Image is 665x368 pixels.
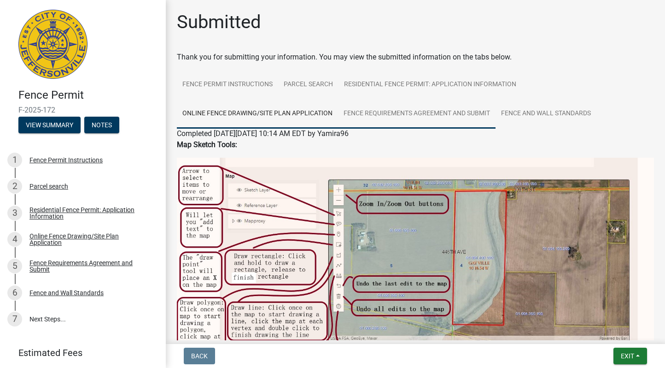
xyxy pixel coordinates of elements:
a: Fence Requirements Agreement and Submit [338,99,496,129]
img: City of Jeffersonville, Indiana [18,10,87,79]
div: 5 [7,259,22,273]
wm-modal-confirm: Notes [84,122,119,129]
span: Completed [DATE][DATE] 10:14 AM EDT by Yamira96 [177,129,349,138]
a: Fence and Wall Standards [496,99,596,129]
button: Notes [84,117,119,133]
div: 6 [7,285,22,300]
a: Parcel search [278,70,338,100]
div: Fence Requirements Agreement and Submit [29,260,151,273]
div: 2 [7,179,22,194]
span: Exit [621,352,634,360]
div: Fence and Wall Standards [29,290,104,296]
a: Online Fence Drawing/Site Plan Application [177,99,338,129]
a: Residential Fence Permit: Application Information [338,70,522,100]
h1: Submitted [177,11,261,33]
div: 7 [7,312,22,326]
div: 4 [7,232,22,247]
div: Fence Permit Instructions [29,157,103,163]
button: Exit [613,348,647,364]
div: 1 [7,153,22,167]
div: Thank you for submitting your information. You may view the submitted information on the tabs below. [177,52,654,63]
a: Estimated Fees [7,344,151,362]
span: F-2025-172 [18,106,147,114]
strong: Map Sketch Tools: [177,140,237,149]
span: Back [191,352,208,360]
div: Residential Fence Permit: Application Information [29,207,151,220]
div: Parcel search [29,183,68,190]
button: Back [184,348,215,364]
a: Fence Permit Instructions [177,70,278,100]
wm-modal-confirm: Summary [18,122,81,129]
h4: Fence Permit [18,89,158,102]
div: 3 [7,206,22,220]
div: Online Fence Drawing/Site Plan Application [29,233,151,246]
button: View Summary [18,117,81,133]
